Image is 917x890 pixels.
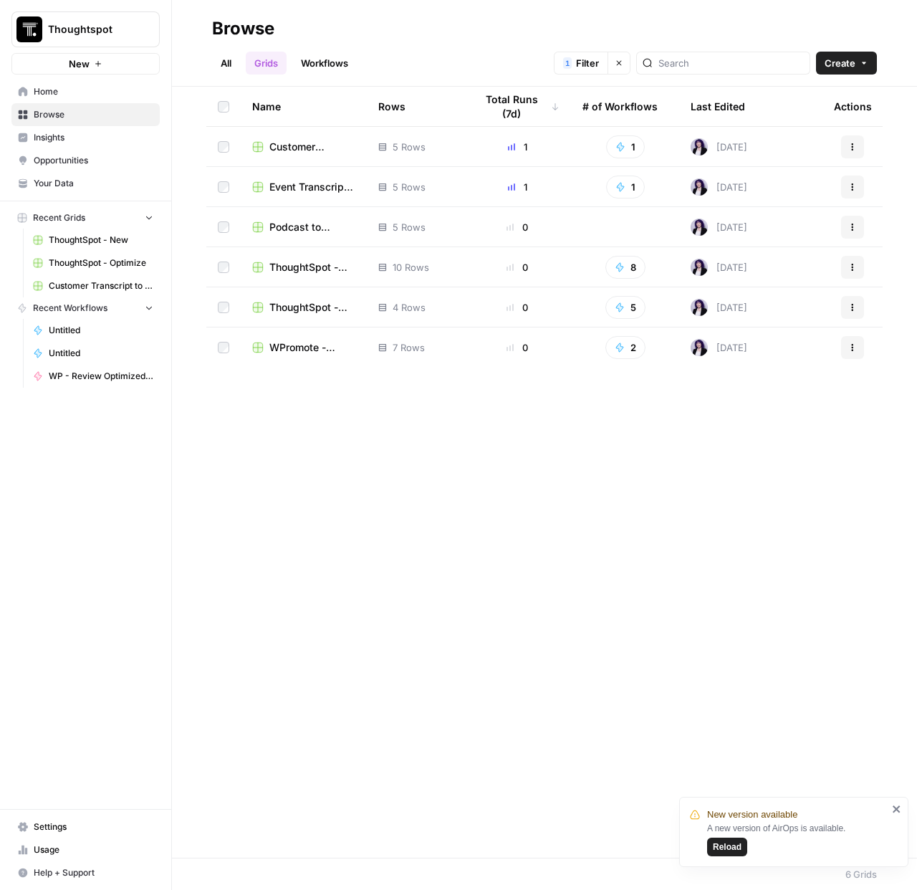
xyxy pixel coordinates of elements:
[606,176,645,198] button: 1
[393,140,426,154] span: 5 Rows
[825,56,855,70] span: Create
[605,256,645,279] button: 8
[576,56,599,70] span: Filter
[34,85,153,98] span: Home
[33,302,107,315] span: Recent Workflows
[658,56,804,70] input: Search
[691,178,747,196] div: [DATE]
[691,87,745,126] div: Last Edited
[252,87,355,126] div: Name
[475,340,560,355] div: 0
[49,324,153,337] span: Untitled
[27,365,160,388] a: WP - Review Optimized Article
[11,103,160,126] a: Browse
[69,57,90,71] span: New
[691,299,708,316] img: tzasfqpy46zz9dbmxk44r2ls5vap
[834,87,872,126] div: Actions
[252,300,355,315] a: ThoughtSpot - Optimize
[252,220,355,234] a: Podcast to Round-Up Blog
[252,340,355,355] a: WPromote - Optimize
[11,838,160,861] a: Usage
[475,260,560,274] div: 0
[475,220,560,234] div: 0
[713,841,741,853] span: Reload
[27,342,160,365] a: Untitled
[49,234,153,247] span: ThoughtSpot - New
[475,300,560,315] div: 0
[393,220,426,234] span: 5 Rows
[393,300,426,315] span: 4 Rows
[11,53,160,75] button: New
[49,347,153,360] span: Untitled
[691,219,708,236] img: tzasfqpy46zz9dbmxk44r2ls5vap
[34,154,153,167] span: Opportunities
[269,220,355,234] span: Podcast to Round-Up Blog
[11,80,160,103] a: Home
[252,260,355,274] a: ThoughtSpot - New
[563,57,572,69] div: 1
[605,336,645,359] button: 2
[49,257,153,269] span: ThoughtSpot - Optimize
[707,838,747,856] button: Reload
[691,259,747,276] div: [DATE]
[246,52,287,75] a: Grids
[269,260,355,274] span: ThoughtSpot - New
[49,279,153,292] span: Customer Transcript to Case Study
[269,340,355,355] span: WPromote - Optimize
[554,52,608,75] button: 1Filter
[691,138,708,155] img: tzasfqpy46zz9dbmxk44r2ls5vap
[845,867,877,881] div: 6 Grids
[11,11,160,47] button: Workspace: Thoughtspot
[11,149,160,172] a: Opportunities
[378,87,405,126] div: Rows
[11,815,160,838] a: Settings
[269,140,355,154] span: Customer Transcript to Case Study
[393,180,426,194] span: 5 Rows
[34,177,153,190] span: Your Data
[252,140,355,154] a: Customer Transcript to Case Study
[16,16,42,42] img: Thoughtspot Logo
[27,319,160,342] a: Untitled
[11,126,160,149] a: Insights
[393,340,425,355] span: 7 Rows
[707,808,797,822] span: New version available
[582,87,658,126] div: # of Workflows
[49,370,153,383] span: WP - Review Optimized Article
[691,219,747,236] div: [DATE]
[33,211,85,224] span: Recent Grids
[691,339,708,356] img: tzasfqpy46zz9dbmxk44r2ls5vap
[34,843,153,856] span: Usage
[34,131,153,144] span: Insights
[252,180,355,194] a: Event Transcript to Blog
[11,861,160,884] button: Help + Support
[27,274,160,297] a: Customer Transcript to Case Study
[691,178,708,196] img: tzasfqpy46zz9dbmxk44r2ls5vap
[34,108,153,121] span: Browse
[565,57,570,69] span: 1
[292,52,357,75] a: Workflows
[475,87,560,126] div: Total Runs (7d)
[27,252,160,274] a: ThoughtSpot - Optimize
[48,22,135,37] span: Thoughtspot
[605,296,645,319] button: 5
[34,866,153,879] span: Help + Support
[11,172,160,195] a: Your Data
[475,140,560,154] div: 1
[11,207,160,229] button: Recent Grids
[212,52,240,75] a: All
[892,803,902,815] button: close
[691,259,708,276] img: tzasfqpy46zz9dbmxk44r2ls5vap
[691,138,747,155] div: [DATE]
[707,822,888,856] div: A new version of AirOps is available.
[816,52,877,75] button: Create
[11,297,160,319] button: Recent Workflows
[691,299,747,316] div: [DATE]
[393,260,429,274] span: 10 Rows
[269,180,355,194] span: Event Transcript to Blog
[691,339,747,356] div: [DATE]
[606,135,645,158] button: 1
[269,300,355,315] span: ThoughtSpot - Optimize
[34,820,153,833] span: Settings
[212,17,274,40] div: Browse
[27,229,160,252] a: ThoughtSpot - New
